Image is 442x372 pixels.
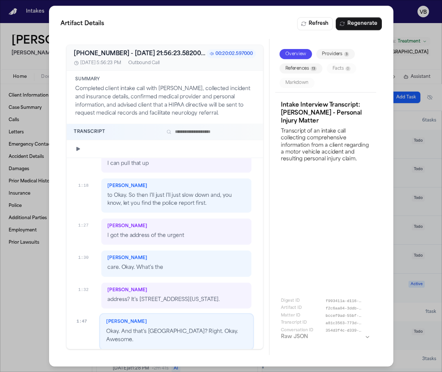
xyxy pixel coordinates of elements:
div: 1:32[PERSON_NAME]address? It's [STREET_ADDRESS][US_STATE]. [78,283,251,309]
span: 00:20:02.597000 [206,49,255,58]
span: Digest ID [281,298,299,304]
span: [DATE] 5:56:23 PM [80,60,121,66]
div: 1:16[PERSON_NAME]I can pull that up [78,146,251,173]
span: 354d3f4c-d339-42ab-b5bd-74e03ab396f5 [325,328,363,334]
span: Conversation ID [281,328,313,334]
p: address? It's [STREET_ADDRESS][US_STATE]. [107,296,245,304]
button: bccef9ad-55bf-4357-8401-7a6baaf17858 [325,313,370,319]
span: Artifact Details [61,19,104,28]
button: f2c6aa04-3ddb-46cf-a6ce-ac809bbc2bfd [325,305,370,311]
span: Matter ID [281,313,300,319]
span: [PERSON_NAME] [107,183,147,189]
span: 3 [344,52,349,57]
span: f993411a-d116-4b35-82e5-9b2d6faf8e03 [325,298,363,304]
p: care. Okay. What's the [107,264,245,272]
span: a81c3563-773d-4a21-9b4a-3b481b7d64ee [325,320,363,326]
span: [PERSON_NAME] [107,223,147,229]
button: Overview [279,49,312,59]
button: Providers3 [316,49,354,59]
div: 1:30 [78,251,95,261]
button: Refresh Digest [297,17,333,30]
div: 1:27[PERSON_NAME]I got the address of the urgent [78,218,251,245]
button: 354d3f4c-d339-42ab-b5bd-74e03ab396f5 [325,328,370,334]
button: Raw JSON [281,333,370,341]
button: f993411a-d116-4b35-82e5-9b2d6faf8e03 [325,298,370,304]
span: 0 [345,66,350,71]
span: f2c6aa04-3ddb-46cf-a6ce-ac809bbc2bfd [325,305,363,311]
h3: Intake Interview Transcript: [PERSON_NAME] - Personal Injury Matter [281,101,370,125]
h4: Summary [75,76,254,82]
div: 1:30[PERSON_NAME]care. Okay. What's the [78,251,251,277]
span: [PERSON_NAME] [107,287,147,293]
div: 1:18 [78,178,95,189]
span: 13 [310,66,316,71]
h3: Raw JSON [281,333,308,341]
p: I got the address of the urgent [107,232,245,240]
h4: Transcript [74,129,105,135]
div: 1:18[PERSON_NAME]to Okay. So then I'll just I'll just slow down and, you know, let you find the p... [78,178,251,213]
h3: [PHONE_NUMBER] - [DATE] 21:56:23.582000+00:00 [74,49,207,58]
button: Regenerate Digest [336,17,382,30]
p: Completed client intake call with [PERSON_NAME], collected incident and insurance details, confir... [75,85,254,118]
p: Okay. And that's [GEOGRAPHIC_DATA]? Right. Okay. Awesome. [106,328,246,344]
span: [PERSON_NAME] [107,255,147,261]
div: 1:47[PERSON_NAME]Okay. And that's [GEOGRAPHIC_DATA]? Right. Okay. Awesome. [76,314,253,349]
div: 1:32 [78,283,95,293]
button: Facts0 [326,63,356,74]
p: Transcript of an intake call collecting comprehensive information from a client regarding a motor... [281,127,370,163]
span: bccef9ad-55bf-4357-8401-7a6baaf17858 [325,313,363,319]
span: Transcript ID [281,320,307,326]
div: 1:27 [78,218,95,229]
button: References13 [279,63,322,74]
span: [PERSON_NAME] [106,319,147,325]
p: to Okay. So then I'll just I'll just slow down and, you know, let you find the police report first. [107,192,245,208]
div: Outbound Call [128,60,160,66]
div: 1:47 [76,314,94,324]
span: Artifact ID [281,305,302,311]
button: Markdown [279,78,314,88]
p: I can pull that up [107,160,245,168]
button: a81c3563-773d-4a21-9b4a-3b481b7d64ee [325,320,370,326]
